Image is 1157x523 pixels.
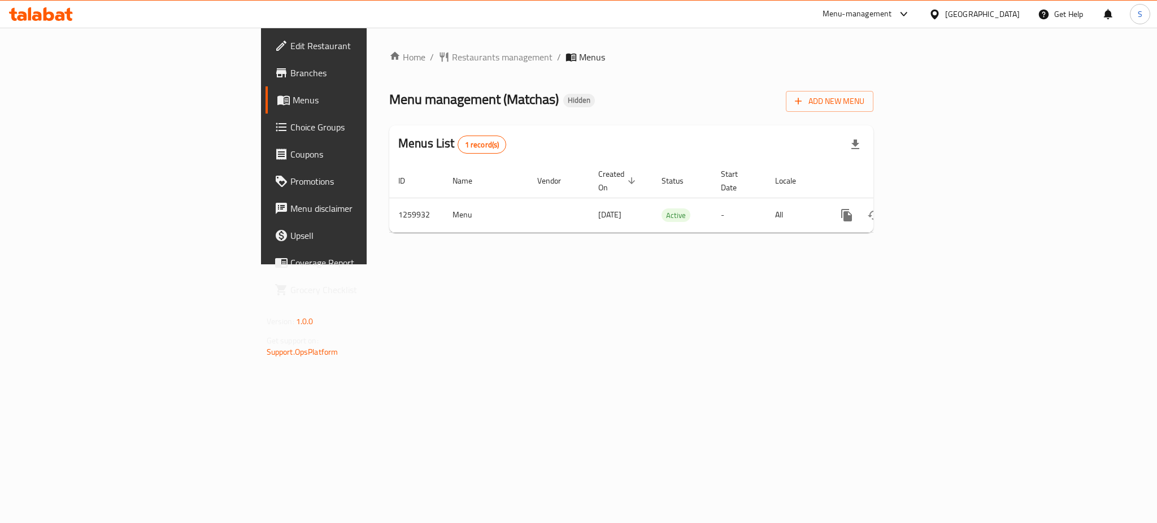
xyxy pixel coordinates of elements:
[267,333,319,348] span: Get support on:
[266,32,454,59] a: Edit Restaurant
[824,164,951,198] th: Actions
[266,59,454,86] a: Branches
[786,91,873,112] button: Add New Menu
[662,209,690,222] span: Active
[721,167,753,194] span: Start Date
[398,135,506,154] h2: Menus List
[290,175,445,188] span: Promotions
[563,95,595,105] span: Hidden
[795,94,864,108] span: Add New Menu
[290,66,445,80] span: Branches
[712,198,766,232] td: -
[453,174,487,188] span: Name
[293,93,445,107] span: Menus
[290,147,445,161] span: Coupons
[389,164,951,233] table: enhanced table
[557,50,561,64] li: /
[945,8,1020,20] div: [GEOGRAPHIC_DATA]
[266,249,454,276] a: Coverage Report
[290,120,445,134] span: Choice Groups
[290,202,445,215] span: Menu disclaimer
[443,198,528,232] td: Menu
[267,345,338,359] a: Support.OpsPlatform
[833,202,860,229] button: more
[266,86,454,114] a: Menus
[290,283,445,297] span: Grocery Checklist
[267,314,294,329] span: Version:
[266,141,454,168] a: Coupons
[775,174,811,188] span: Locale
[662,174,698,188] span: Status
[290,229,445,242] span: Upsell
[266,276,454,303] a: Grocery Checklist
[438,50,553,64] a: Restaurants management
[290,256,445,269] span: Coverage Report
[389,86,559,112] span: Menu management ( Matchas )
[452,50,553,64] span: Restaurants management
[579,50,605,64] span: Menus
[266,222,454,249] a: Upsell
[662,208,690,222] div: Active
[537,174,576,188] span: Vendor
[766,198,824,232] td: All
[842,131,869,158] div: Export file
[266,168,454,195] a: Promotions
[1138,8,1142,20] span: S
[458,136,507,154] div: Total records count
[296,314,314,329] span: 1.0.0
[860,202,888,229] button: Change Status
[266,195,454,222] a: Menu disclaimer
[823,7,892,21] div: Menu-management
[389,50,873,64] nav: breadcrumb
[398,174,420,188] span: ID
[458,140,506,150] span: 1 record(s)
[290,39,445,53] span: Edit Restaurant
[563,94,595,107] div: Hidden
[266,114,454,141] a: Choice Groups
[598,167,639,194] span: Created On
[598,207,621,222] span: [DATE]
